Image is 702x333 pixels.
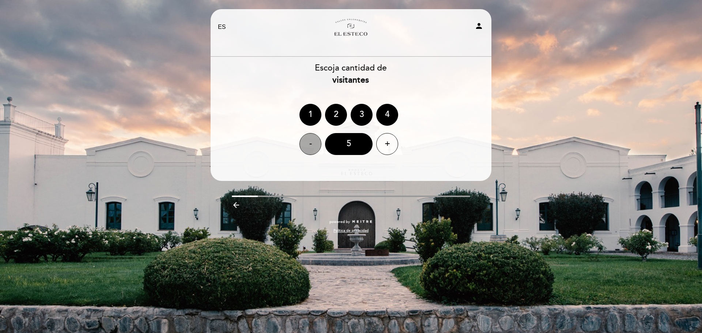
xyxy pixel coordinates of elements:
[299,104,321,126] div: 1
[232,201,241,209] i: arrow_backward
[329,219,373,224] a: powered by
[332,75,369,85] b: visitantes
[475,22,483,30] i: person
[333,228,369,233] a: Política de privacidad
[210,62,491,86] div: Escoja cantidad de
[299,133,321,155] div: -
[305,17,396,37] a: Bodega El Esteco
[475,22,483,33] button: person
[325,133,373,155] div: 5
[325,104,347,126] div: 2
[376,104,398,126] div: 4
[376,133,398,155] div: +
[352,220,373,224] img: MEITRE
[329,219,350,224] span: powered by
[351,104,373,126] div: 3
